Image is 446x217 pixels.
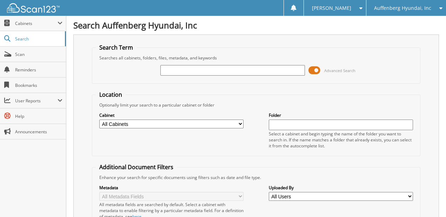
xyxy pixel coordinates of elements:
span: Announcements [15,129,62,135]
span: Bookmarks [15,82,62,88]
span: Auffenberg Hyundai, Inc [374,6,431,10]
legend: Location [96,91,126,98]
span: User Reports [15,98,58,104]
span: Advanced Search [324,68,355,73]
div: Select a cabinet and begin typing the name of the folder you want to search in. If the name match... [269,131,413,149]
label: Folder [269,112,413,118]
span: Reminders [15,67,62,73]
label: Uploaded By [269,185,413,191]
h1: Search Auffenberg Hyundai, Inc [73,19,439,31]
span: Scan [15,51,62,57]
span: [PERSON_NAME] [312,6,351,10]
span: Cabinets [15,20,58,26]
div: Enhance your search for specific documents using filters such as date and file type. [96,174,417,180]
div: Optionally limit your search to a particular cabinet or folder [96,102,417,108]
label: Metadata [99,185,244,191]
span: Help [15,113,62,119]
legend: Additional Document Filters [96,163,177,171]
img: scan123-logo-white.svg [7,3,60,13]
label: Cabinet [99,112,244,118]
legend: Search Term [96,44,137,51]
div: Searches all cabinets, folders, files, metadata, and keywords [96,55,417,61]
span: Search [15,36,61,42]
